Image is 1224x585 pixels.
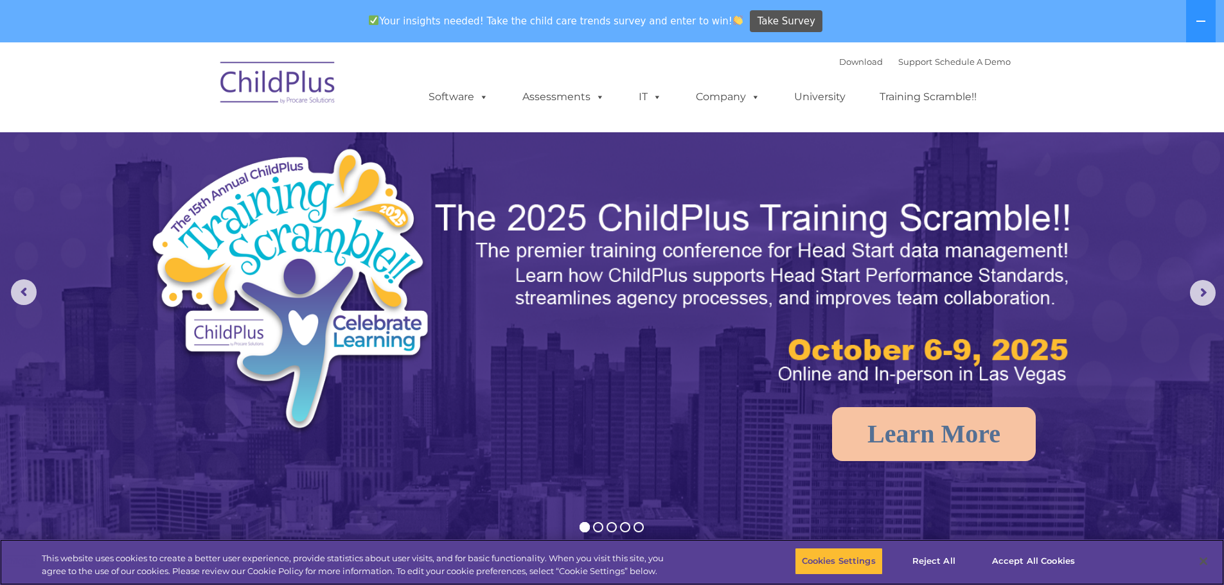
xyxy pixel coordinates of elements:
[416,84,501,110] a: Software
[733,15,743,25] img: 👏
[894,548,974,575] button: Reject All
[839,57,1011,67] font: |
[510,84,617,110] a: Assessments
[781,84,858,110] a: University
[985,548,1082,575] button: Accept All Cookies
[1189,547,1218,575] button: Close
[935,57,1011,67] a: Schedule A Demo
[369,15,378,25] img: ✅
[179,85,218,94] span: Last name
[683,84,773,110] a: Company
[750,10,822,33] a: Take Survey
[214,53,342,117] img: ChildPlus by Procare Solutions
[832,407,1036,461] a: Learn More
[898,57,932,67] a: Support
[867,84,989,110] a: Training Scramble!!
[42,552,673,577] div: This website uses cookies to create a better user experience, provide statistics about user visit...
[839,57,883,67] a: Download
[179,137,233,147] span: Phone number
[626,84,675,110] a: IT
[795,548,883,575] button: Cookies Settings
[364,8,749,33] span: Your insights needed! Take the child care trends survey and enter to win!
[758,10,815,33] span: Take Survey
